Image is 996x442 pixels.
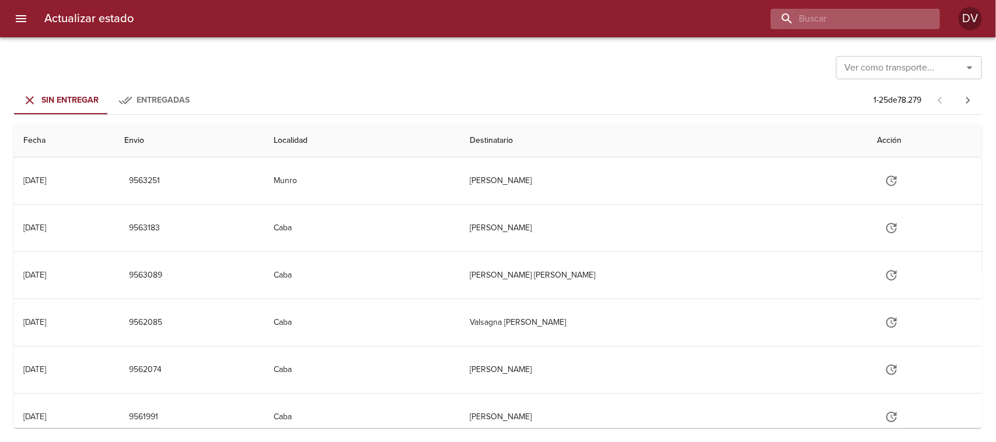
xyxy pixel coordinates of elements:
span: Actualizar estado y agregar documentación [878,175,906,185]
span: 9561991 [129,410,158,425]
td: [PERSON_NAME] [460,205,868,251]
span: Actualizar estado y agregar documentación [878,317,906,327]
div: Abrir información de usuario [959,7,982,30]
span: Pagina siguiente [954,86,982,114]
div: Tabs Envios [14,86,201,114]
td: Caba [264,205,460,251]
div: [DATE] [23,223,46,233]
span: Sin Entregar [41,95,99,105]
div: [DATE] [23,270,46,280]
div: DV [959,7,982,30]
td: Caba [264,346,460,393]
button: 9562085 [124,312,167,334]
div: [DATE] [23,317,46,327]
span: 9562085 [129,315,162,330]
button: menu [7,5,35,33]
button: 9562074 [124,359,166,381]
div: [DATE] [23,412,46,422]
button: 9561991 [124,406,163,428]
span: Entregadas [137,95,190,105]
button: 9563089 [124,265,167,286]
button: 9563251 [124,170,165,192]
td: Valsagna [PERSON_NAME] [460,299,868,346]
div: [DATE] [23,176,46,185]
th: Acción [868,124,982,157]
td: [PERSON_NAME] [PERSON_NAME] [460,252,868,299]
input: buscar [771,9,920,29]
div: [DATE] [23,364,46,374]
th: Localidad [264,124,460,157]
td: Caba [264,252,460,299]
th: Envio [115,124,264,157]
th: Fecha [14,124,115,157]
td: Caba [264,299,460,346]
th: Destinatario [460,124,868,157]
td: [PERSON_NAME] [460,346,868,393]
span: Actualizar estado y agregar documentación [878,269,906,279]
span: 9562074 [129,363,162,377]
p: 1 - 25 de 78.279 [873,94,921,106]
span: Actualizar estado y agregar documentación [878,364,906,374]
button: Abrir [962,59,978,76]
span: 9563183 [129,221,160,236]
td: [PERSON_NAME] [460,394,868,440]
td: Munro [264,157,460,204]
td: [PERSON_NAME] [460,157,868,204]
span: 9563251 [129,174,160,188]
span: Actualizar estado y agregar documentación [878,411,906,421]
button: 9563183 [124,218,165,239]
span: Pagina anterior [926,94,954,106]
span: 9563089 [129,268,162,283]
td: Caba [264,394,460,440]
h6: Actualizar estado [44,9,134,28]
span: Actualizar estado y agregar documentación [878,222,906,232]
